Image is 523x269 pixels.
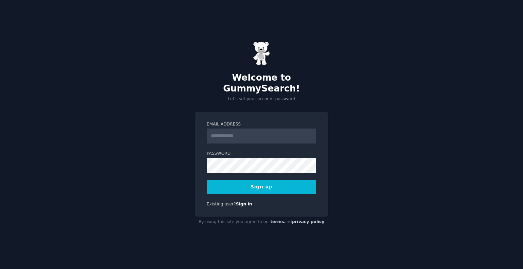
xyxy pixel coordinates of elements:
img: Gummy Bear [253,41,270,65]
span: Existing user? [207,202,236,206]
a: terms [270,219,284,224]
a: privacy policy [292,219,324,224]
label: Password [207,151,316,157]
a: Sign in [236,202,252,206]
label: Email Address [207,121,316,128]
div: By using this site you agree to our and [195,217,328,228]
button: Sign up [207,180,316,194]
h2: Welcome to GummySearch! [195,72,328,94]
p: Let's set your account password [195,96,328,102]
